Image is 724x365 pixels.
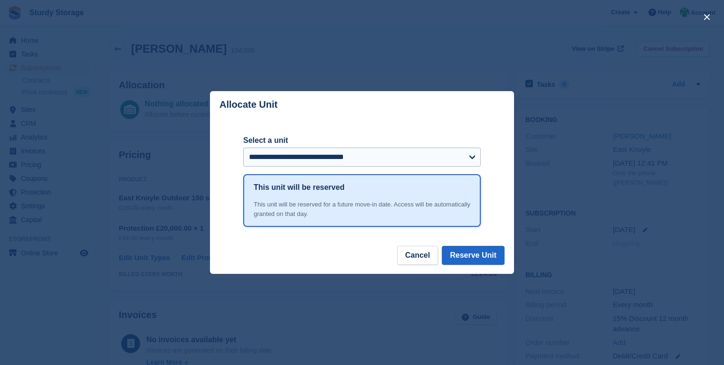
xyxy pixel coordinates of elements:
p: Allocate Unit [219,99,277,110]
button: Reserve Unit [442,246,505,265]
button: Cancel [397,246,438,265]
label: Select a unit [243,135,481,146]
button: close [699,9,714,25]
h1: This unit will be reserved [254,182,344,193]
div: This unit will be reserved for a future move-in date. Access will be automatically granted on tha... [254,200,470,218]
